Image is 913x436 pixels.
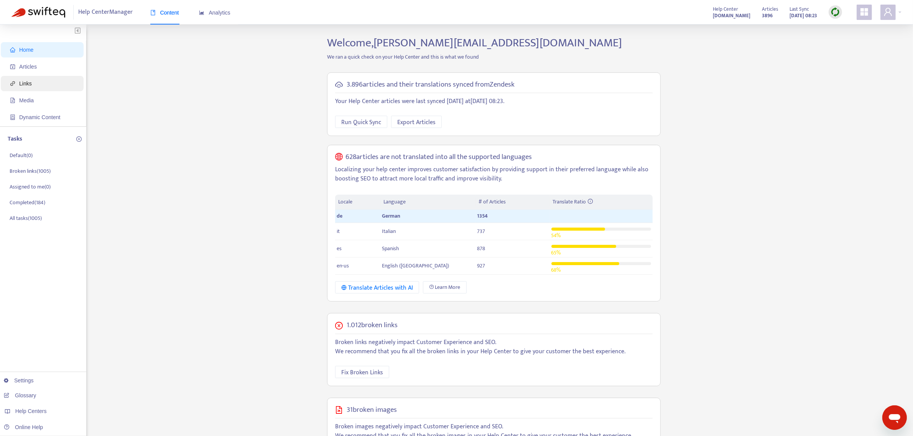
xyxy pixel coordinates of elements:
span: book [150,10,156,15]
span: appstore [860,7,869,16]
span: es [337,244,342,253]
span: Help Centers [15,408,47,414]
h5: 1.012 broken links [347,321,398,330]
div: Translate Ratio [553,198,650,206]
span: 65 % [551,248,561,257]
p: We ran a quick check on your Help Center and this is what we found [321,53,666,61]
p: Broken links ( 1005 ) [10,167,51,175]
span: user [883,7,893,16]
span: Dynamic Content [19,114,60,120]
h5: 31 broken images [347,406,397,415]
span: Last Sync [790,5,809,13]
strong: [DATE] 08:23 [790,11,817,20]
span: 927 [477,261,485,270]
span: account-book [10,64,15,69]
strong: 3896 [762,11,773,20]
span: German [382,211,400,220]
span: container [10,115,15,120]
strong: [DOMAIN_NAME] [713,11,750,20]
a: Glossary [4,392,36,398]
p: Default ( 0 ) [10,151,33,159]
span: close-circle [335,322,343,329]
span: cloud-sync [335,81,343,89]
span: Spanish [382,244,399,253]
p: Completed ( 184 ) [10,198,45,207]
span: Articles [19,64,37,70]
p: Assigned to me ( 0 ) [10,183,51,191]
span: Media [19,97,34,103]
span: 878 [477,244,485,253]
span: Content [150,10,179,16]
button: Fix Broken Links [335,366,389,378]
h5: 3.896 articles and their translations synced from Zendesk [347,80,515,89]
span: Welcome, [PERSON_NAME][EMAIL_ADDRESS][DOMAIN_NAME] [327,33,622,52]
span: file-image [335,406,343,414]
span: global [335,153,343,162]
span: file-image [10,98,15,103]
span: Run Quick Sync [341,118,381,127]
span: Italian [382,227,396,236]
span: Help Center [713,5,738,13]
span: Home [19,47,33,53]
p: Tasks [8,134,22,144]
span: Analytics [199,10,230,16]
span: Fix Broken Links [341,368,383,377]
p: Localizing your help center improves customer satisfaction by providing support in their preferre... [335,165,653,184]
span: link [10,81,15,86]
span: area-chart [199,10,204,15]
img: Swifteq [12,7,65,18]
span: en-us [337,261,349,270]
p: Broken links negatively impact Customer Experience and SEO. We recommend that you fix all the bro... [335,338,653,356]
th: Language [380,195,475,210]
div: Translate Articles with AI [341,283,413,293]
button: Run Quick Sync [335,116,387,128]
img: sync.dc5367851b00ba804db3.png [831,7,840,17]
span: Learn More [435,283,461,292]
iframe: Schaltfläche zum Öffnen des Messaging-Fensters [882,405,907,430]
a: Learn More [423,281,467,293]
span: 54 % [551,231,561,240]
span: plus-circle [76,136,82,142]
span: English ([GEOGRAPHIC_DATA]) [382,261,449,270]
button: Export Articles [391,116,442,128]
span: Links [19,80,32,87]
a: [DOMAIN_NAME] [713,11,750,20]
p: All tasks ( 1005 ) [10,214,42,222]
span: Articles [762,5,778,13]
span: Help Center Manager [79,5,133,20]
th: Locale [335,195,380,210]
h5: 628 articles are not translated into all the supported languages [346,153,532,162]
span: Export Articles [397,118,436,127]
span: it [337,227,340,236]
span: 737 [477,227,485,236]
span: 1354 [477,211,488,220]
th: # of Articles [475,195,549,210]
a: Settings [4,377,34,384]
span: home [10,47,15,52]
button: Translate Articles with AI [335,281,419,293]
p: Your Help Center articles were last synced [DATE] at [DATE] 08:23 . [335,97,653,106]
a: Online Help [4,424,43,430]
span: 68 % [551,266,561,274]
span: de [337,211,342,220]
